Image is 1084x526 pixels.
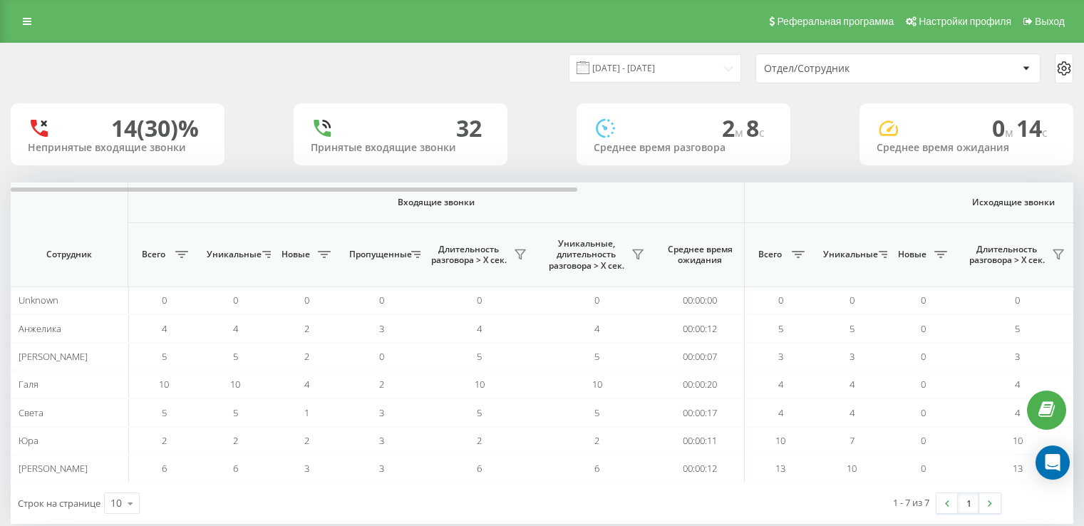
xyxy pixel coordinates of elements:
[921,350,926,363] span: 0
[594,434,599,447] span: 2
[1015,350,1020,363] span: 3
[764,63,934,75] div: Отдел/Сотрудник
[19,322,61,335] span: Анжелика
[877,142,1056,154] div: Среднее время ожидания
[921,378,926,391] span: 0
[778,378,783,391] span: 4
[165,197,707,208] span: Входящие звонки
[1015,322,1020,335] span: 5
[921,406,926,419] span: 0
[379,378,384,391] span: 2
[304,350,309,363] span: 2
[379,322,384,335] span: 3
[19,294,58,306] span: Unknown
[159,378,169,391] span: 10
[893,495,929,510] div: 1 - 7 из 7
[477,322,482,335] span: 4
[1005,125,1016,140] span: м
[656,427,745,455] td: 00:00:11
[135,249,171,260] span: Всего
[850,322,855,335] span: 5
[656,343,745,371] td: 00:00:07
[18,497,100,510] span: Строк на странице
[775,462,785,475] span: 13
[311,142,490,154] div: Принятые входящие звонки
[233,350,238,363] span: 5
[594,322,599,335] span: 4
[28,142,207,154] div: Непринятые входящие звонки
[594,406,599,419] span: 5
[594,142,773,154] div: Среднее время разговора
[162,434,167,447] span: 2
[850,350,855,363] span: 3
[477,462,482,475] span: 6
[850,406,855,419] span: 4
[162,406,167,419] span: 5
[304,406,309,419] span: 1
[921,462,926,475] span: 0
[379,406,384,419] span: 3
[230,378,240,391] span: 10
[656,371,745,398] td: 00:00:20
[475,378,485,391] span: 10
[777,16,894,27] span: Реферальная программа
[379,434,384,447] span: 3
[304,322,309,335] span: 2
[752,249,788,260] span: Всего
[428,244,510,266] span: Длительность разговора > Х сек.
[894,249,930,260] span: Новые
[110,496,122,510] div: 10
[847,462,857,475] span: 10
[162,462,167,475] span: 6
[545,238,627,272] span: Уникальные, длительность разговора > Х сек.
[823,249,874,260] span: Уникальные
[778,322,783,335] span: 5
[379,350,384,363] span: 0
[1036,445,1070,480] div: Open Intercom Messenger
[775,434,785,447] span: 10
[1015,294,1020,306] span: 0
[919,16,1011,27] span: Настройки профиля
[162,322,167,335] span: 4
[379,462,384,475] span: 3
[19,350,88,363] span: [PERSON_NAME]
[233,462,238,475] span: 6
[233,434,238,447] span: 2
[921,294,926,306] span: 0
[233,294,238,306] span: 0
[19,378,38,391] span: Галя
[992,113,1016,143] span: 0
[162,350,167,363] span: 5
[477,350,482,363] span: 5
[966,244,1048,266] span: Длительность разговора > Х сек.
[1015,378,1020,391] span: 4
[656,287,745,314] td: 00:00:00
[278,249,314,260] span: Новые
[304,434,309,447] span: 2
[233,406,238,419] span: 5
[233,322,238,335] span: 4
[19,406,43,419] span: Света
[1042,125,1048,140] span: c
[1013,462,1023,475] span: 13
[735,125,746,140] span: м
[162,294,167,306] span: 0
[304,462,309,475] span: 3
[722,113,746,143] span: 2
[594,294,599,306] span: 0
[349,249,407,260] span: Пропущенные
[304,294,309,306] span: 0
[1015,406,1020,419] span: 4
[850,434,855,447] span: 7
[746,113,765,143] span: 8
[666,244,733,266] span: Среднее время ожидания
[592,378,602,391] span: 10
[477,406,482,419] span: 5
[958,493,979,513] a: 1
[1013,434,1023,447] span: 10
[778,406,783,419] span: 4
[111,115,199,142] div: 14 (30)%
[778,294,783,306] span: 0
[656,455,745,483] td: 00:00:12
[19,434,38,447] span: Юра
